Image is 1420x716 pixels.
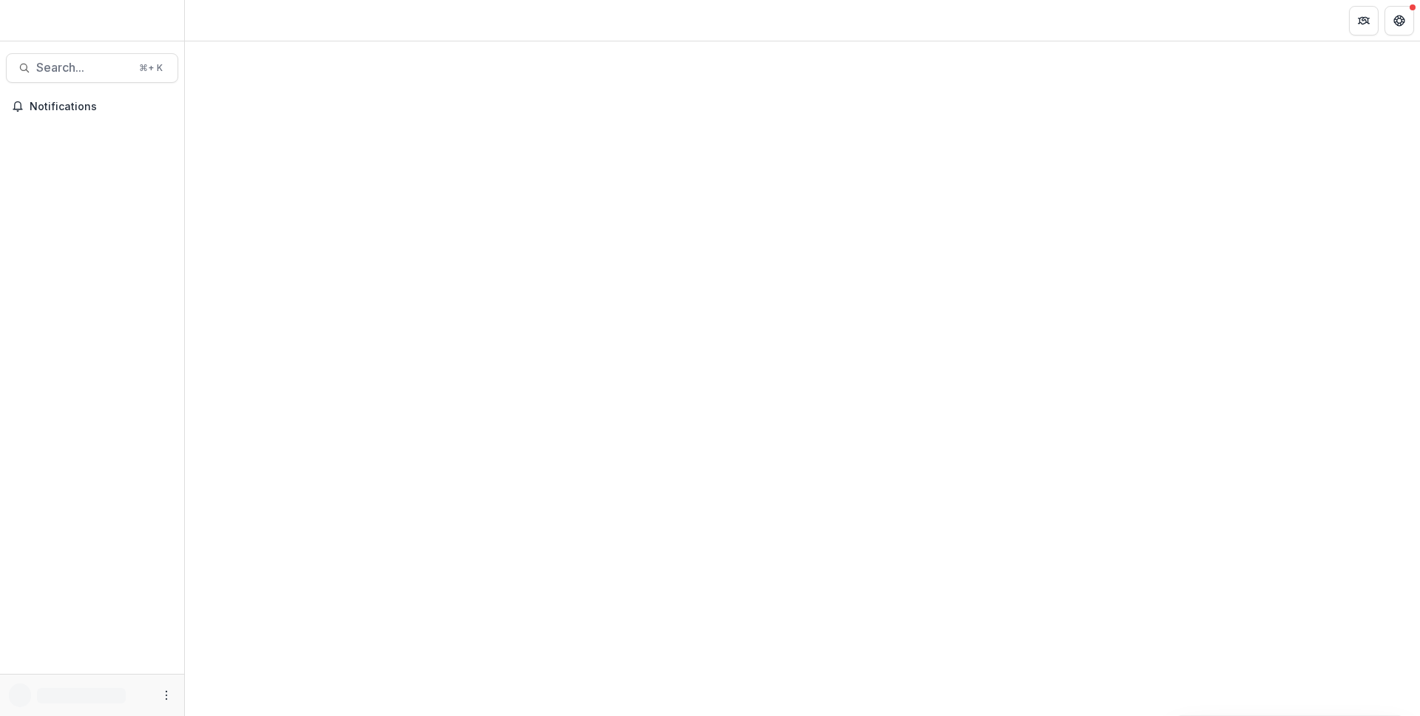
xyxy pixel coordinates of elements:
button: Search... [6,53,178,83]
button: Partners [1349,6,1379,36]
span: Search... [36,61,130,75]
button: Notifications [6,95,178,118]
button: More [158,686,175,704]
button: Get Help [1384,6,1414,36]
span: Notifications [30,101,172,113]
div: ⌘ + K [136,60,166,76]
nav: breadcrumb [191,10,254,31]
